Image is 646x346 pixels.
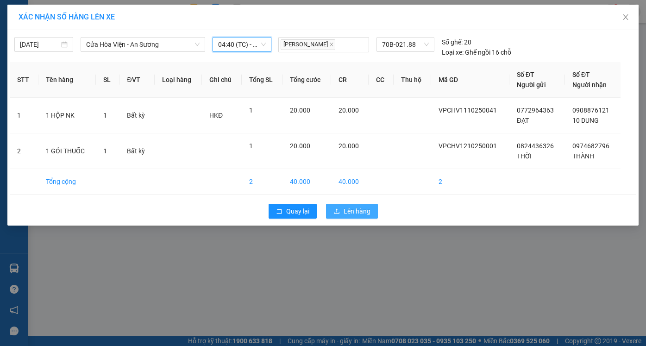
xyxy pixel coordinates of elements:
[96,62,119,98] th: SL
[290,107,310,114] span: 20.000
[442,37,463,47] span: Số ghế:
[218,38,266,51] span: 04:40 (TC) - 70B-021.88
[572,152,594,160] span: THÀNH
[242,62,283,98] th: Tổng SL
[339,107,359,114] span: 20.000
[517,107,554,114] span: 0772964363
[333,208,340,215] span: upload
[442,47,464,57] span: Loại xe:
[249,107,253,114] span: 1
[194,42,200,47] span: down
[572,71,590,78] span: Số ĐT
[242,169,283,195] td: 2
[38,169,96,195] td: Tổng cộng
[286,206,309,216] span: Quay lại
[572,107,609,114] span: 0908876121
[276,208,282,215] span: rollback
[119,62,155,98] th: ĐVT
[281,39,335,50] span: [PERSON_NAME]
[10,62,38,98] th: STT
[329,42,334,47] span: close
[19,13,115,21] span: XÁC NHẬN SỐ HÀNG LÊN XE
[572,142,609,150] span: 0974682796
[331,169,369,195] td: 40.000
[10,133,38,169] td: 2
[622,13,629,21] span: close
[439,142,497,150] span: VPCHV1210250001
[339,142,359,150] span: 20.000
[326,204,378,219] button: uploadLên hàng
[38,98,96,133] td: 1 HỘP NK
[613,5,639,31] button: Close
[442,37,471,47] div: 20
[202,62,242,98] th: Ghi chú
[439,107,497,114] span: VPCHV1110250041
[572,81,607,88] span: Người nhận
[344,206,370,216] span: Lên hàng
[394,62,431,98] th: Thu hộ
[86,38,200,51] span: Cửa Hòa Viện - An Sương
[431,62,509,98] th: Mã GD
[369,62,393,98] th: CC
[331,62,369,98] th: CR
[517,117,529,124] span: ĐẠT
[209,112,223,119] span: HKĐ
[119,98,155,133] td: Bất kỳ
[249,142,253,150] span: 1
[382,38,429,51] span: 70B-021.88
[442,47,511,57] div: Ghế ngồi 16 chỗ
[155,62,202,98] th: Loại hàng
[517,81,546,88] span: Người gửi
[517,142,554,150] span: 0824436326
[38,62,96,98] th: Tên hàng
[282,169,331,195] td: 40.000
[517,152,532,160] span: THỜI
[119,133,155,169] td: Bất kỳ
[38,133,96,169] td: 1 GÓI THUỐC
[10,98,38,133] td: 1
[517,71,534,78] span: Số ĐT
[282,62,331,98] th: Tổng cước
[290,142,310,150] span: 20.000
[103,147,107,155] span: 1
[103,112,107,119] span: 1
[431,169,509,195] td: 2
[572,117,599,124] span: 10 DUNG
[269,204,317,219] button: rollbackQuay lại
[20,39,59,50] input: 12/10/2025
